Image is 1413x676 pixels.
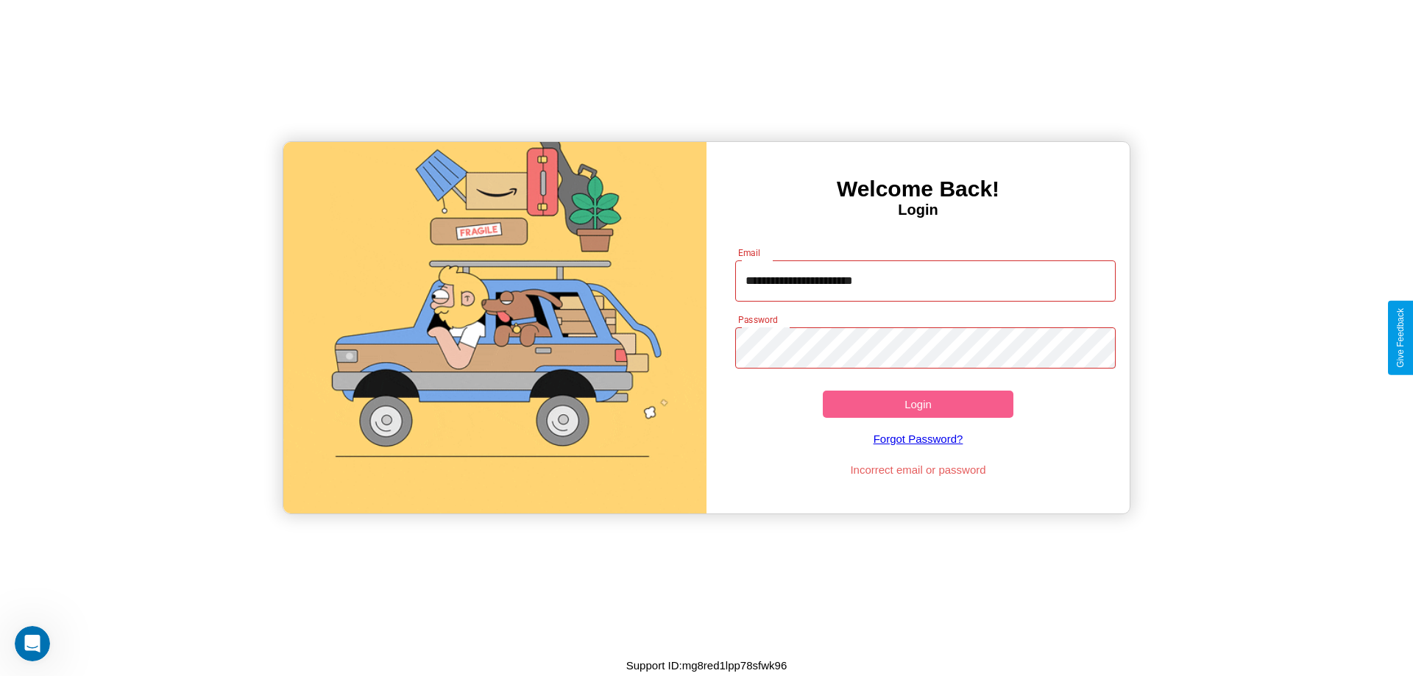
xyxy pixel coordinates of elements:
a: Forgot Password? [728,418,1109,460]
label: Email [738,246,761,259]
button: Login [823,391,1013,418]
p: Support ID: mg8red1lpp78sfwk96 [626,655,787,675]
iframe: Intercom live chat [15,626,50,661]
label: Password [738,313,777,326]
h3: Welcome Back! [706,177,1130,202]
p: Incorrect email or password [728,460,1109,480]
h4: Login [706,202,1130,218]
img: gif [283,142,706,513]
div: Give Feedback [1395,308,1406,368]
